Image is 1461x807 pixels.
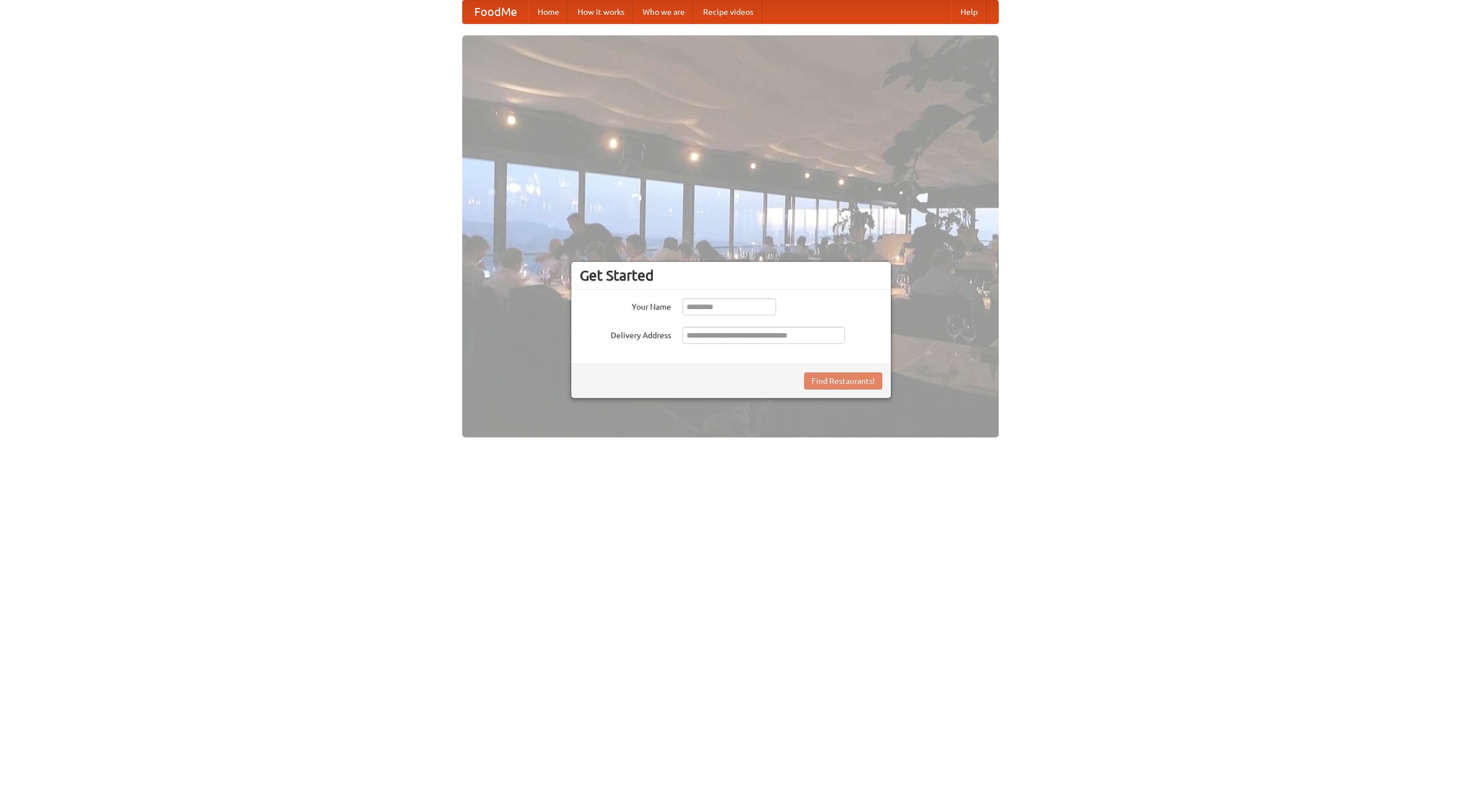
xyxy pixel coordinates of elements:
a: How it works [568,1,633,23]
button: Find Restaurants! [804,372,882,390]
a: Recipe videos [694,1,762,23]
h3: Get Started [580,267,882,284]
a: Who we are [633,1,694,23]
label: Your Name [580,298,671,313]
label: Delivery Address [580,327,671,341]
a: FoodMe [463,1,528,23]
a: Home [528,1,568,23]
a: Help [951,1,987,23]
